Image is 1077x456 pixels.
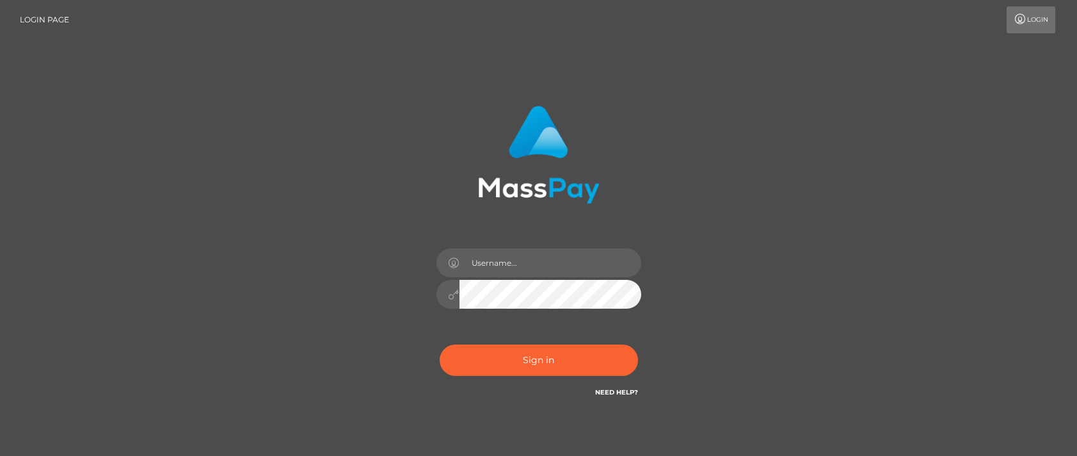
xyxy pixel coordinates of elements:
a: Login Page [20,6,69,33]
input: Username... [459,248,641,277]
a: Login [1007,6,1055,33]
button: Sign in [440,345,638,376]
img: MassPay Login [478,106,600,204]
a: Need Help? [595,388,638,396]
